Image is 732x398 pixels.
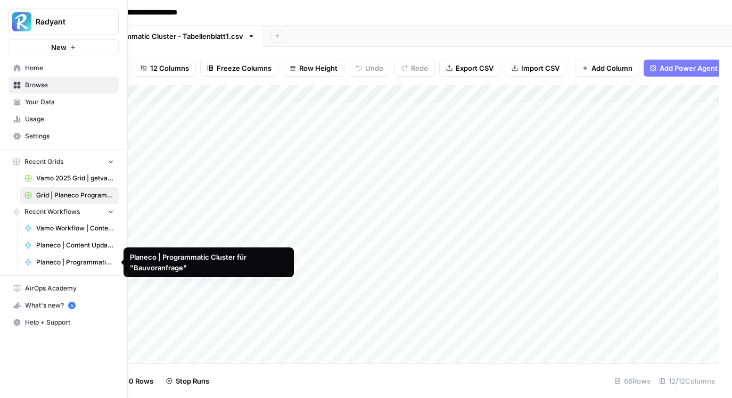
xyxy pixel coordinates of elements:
[9,280,119,297] a: AirOps Academy
[20,254,119,271] a: Planeco | Programmatic Cluster für "Bauvoranfrage"
[12,12,31,31] img: Radyant Logo
[9,39,119,55] button: New
[411,63,428,73] span: Redo
[51,42,67,53] span: New
[36,223,114,233] span: Vamo Workflow | Content Update Sie zu du
[9,60,119,77] a: Home
[25,97,114,107] span: Your Data
[9,297,118,313] div: What's new?
[176,376,209,386] span: Stop Runs
[25,63,114,73] span: Home
[25,131,114,141] span: Settings
[25,114,114,124] span: Usage
[299,63,338,73] span: Row Height
[394,60,435,77] button: Redo
[20,220,119,237] a: Vamo Workflow | Content Update Sie zu du
[439,60,500,77] button: Export CSV
[349,60,390,77] button: Undo
[644,60,724,77] button: Add Power Agent
[24,157,63,167] span: Recent Grids
[36,258,114,267] span: Planeco | Programmatic Cluster für "Bauvoranfrage"
[54,26,264,47] a: Planeco Programmatic Cluster - Tabellenblatt1.csv
[200,60,278,77] button: Freeze Columns
[20,237,119,254] a: Planeco | Content Update Summary of Changes
[70,303,73,308] text: 5
[9,77,119,94] a: Browse
[9,128,119,145] a: Settings
[111,376,153,386] span: Add 10 Rows
[20,187,119,204] a: Grid | Planeco Programmatic Cluster
[9,314,119,331] button: Help + Support
[655,372,719,389] div: 12/12 Columns
[9,297,119,314] button: What's new? 5
[150,63,189,73] span: 12 Columns
[25,80,114,90] span: Browse
[660,63,718,73] span: Add Power Agent
[68,302,76,309] a: 5
[9,94,119,111] a: Your Data
[456,63,494,73] span: Export CSV
[9,204,119,220] button: Recent Workflows
[610,372,655,389] div: 66 Rows
[9,154,119,170] button: Recent Grids
[160,372,216,389] button: Stop Runs
[24,207,80,217] span: Recent Workflows
[9,111,119,128] a: Usage
[25,284,114,293] span: AirOps Academy
[365,63,383,73] span: Undo
[130,252,287,273] div: Planeco | Programmatic Cluster für "Bauvoranfrage"
[283,60,344,77] button: Row Height
[25,318,114,327] span: Help + Support
[36,16,100,27] span: Radyant
[36,241,114,250] span: Planeco | Content Update Summary of Changes
[521,63,560,73] span: Import CSV
[591,63,632,73] span: Add Column
[20,170,119,187] a: Vamo 2025 Grid | getvamo
[75,31,243,42] div: Planeco Programmatic Cluster - Tabellenblatt1.csv
[36,190,114,200] span: Grid | Planeco Programmatic Cluster
[505,60,566,77] button: Import CSV
[134,60,196,77] button: 12 Columns
[575,60,639,77] button: Add Column
[217,63,272,73] span: Freeze Columns
[9,9,119,35] button: Workspace: Radyant
[36,173,114,183] span: Vamo 2025 Grid | getvamo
